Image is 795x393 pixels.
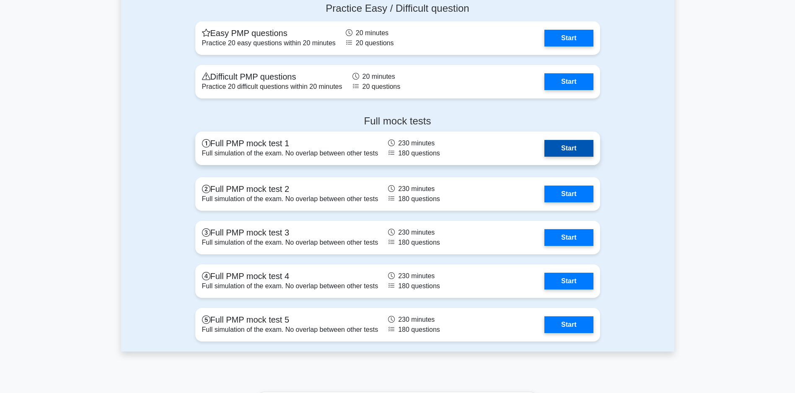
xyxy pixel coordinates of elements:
[544,273,593,290] a: Start
[544,186,593,202] a: Start
[544,229,593,246] a: Start
[195,3,600,15] h4: Practice Easy / Difficult question
[544,316,593,333] a: Start
[544,73,593,90] a: Start
[544,30,593,47] a: Start
[195,115,600,127] h4: Full mock tests
[544,140,593,157] a: Start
